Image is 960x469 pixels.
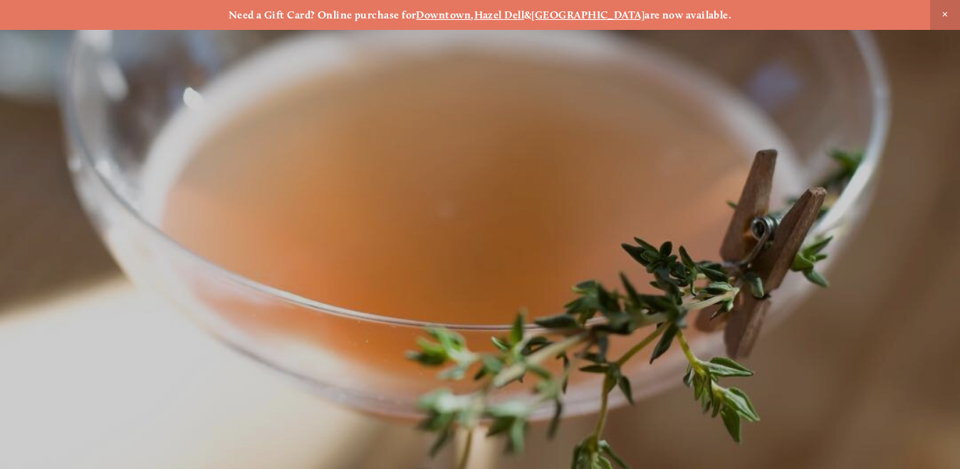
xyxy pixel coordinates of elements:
[471,9,474,21] strong: ,
[229,9,417,21] strong: Need a Gift Card? Online purchase for
[531,9,645,21] a: [GEOGRAPHIC_DATA]
[645,9,731,21] strong: are now available.
[416,9,471,21] a: Downtown
[524,9,531,21] strong: &
[474,9,525,21] a: Hazel Dell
